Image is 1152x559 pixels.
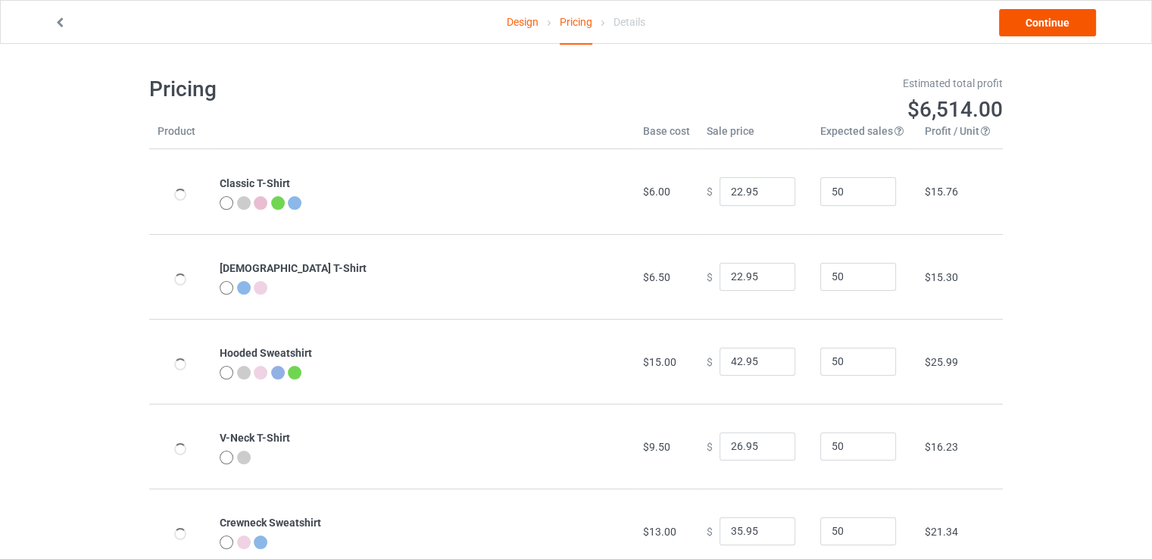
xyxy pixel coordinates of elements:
[707,186,713,198] span: $
[643,441,670,453] span: $9.50
[925,271,958,283] span: $15.30
[643,271,670,283] span: $6.50
[560,1,592,45] div: Pricing
[507,1,539,43] a: Design
[812,123,916,149] th: Expected sales
[635,123,698,149] th: Base cost
[643,526,676,538] span: $13.00
[707,355,713,367] span: $
[149,76,566,103] h1: Pricing
[999,9,1096,36] a: Continue
[220,432,290,444] b: V-Neck T-Shirt
[587,76,1004,91] div: Estimated total profit
[643,356,676,368] span: $15.00
[925,186,958,198] span: $15.76
[220,347,312,359] b: Hooded Sweatshirt
[643,186,670,198] span: $6.00
[698,123,812,149] th: Sale price
[907,97,1003,122] span: $6,514.00
[707,270,713,283] span: $
[925,526,958,538] span: $21.34
[925,441,958,453] span: $16.23
[916,123,1003,149] th: Profit / Unit
[149,123,211,149] th: Product
[925,356,958,368] span: $25.99
[707,440,713,452] span: $
[220,262,367,274] b: [DEMOGRAPHIC_DATA] T-Shirt
[220,177,290,189] b: Classic T-Shirt
[613,1,645,43] div: Details
[220,517,321,529] b: Crewneck Sweatshirt
[707,525,713,537] span: $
